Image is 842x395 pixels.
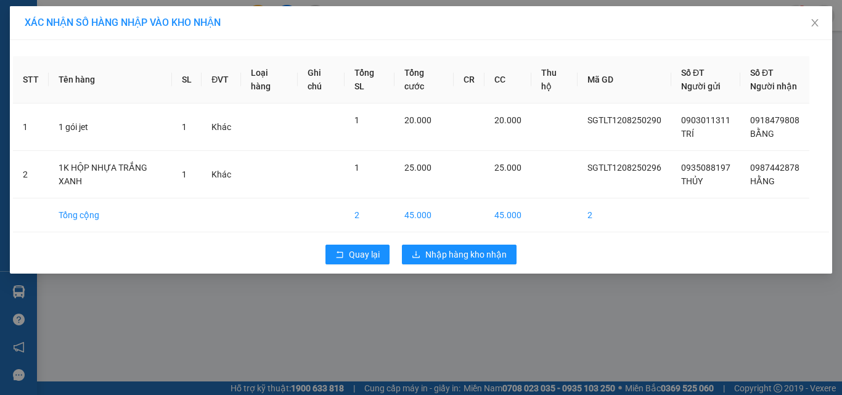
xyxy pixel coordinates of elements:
td: 45.000 [394,198,454,232]
td: 2 [345,198,394,232]
td: 2 [578,198,671,232]
th: Thu hộ [531,56,578,104]
th: CR [454,56,484,104]
span: 20.000 [404,115,431,125]
span: SGTLT1208250296 [587,163,661,173]
span: Nhập hàng kho nhận [425,248,507,261]
span: download [412,250,420,260]
span: 1 [354,115,359,125]
span: Số ĐT [681,68,705,78]
span: TRÍ [681,129,694,139]
span: 20.000 [494,115,521,125]
button: downloadNhập hàng kho nhận [402,245,517,264]
span: Người nhận [750,81,797,91]
span: SGTLT1208250290 [587,115,661,125]
span: Người gửi [681,81,721,91]
th: Tên hàng [49,56,172,104]
th: Mã GD [578,56,671,104]
span: 0935088197 [681,163,730,173]
span: 0987442878 [750,163,799,173]
th: ĐVT [202,56,241,104]
span: 25.000 [404,163,431,173]
td: 45.000 [484,198,531,232]
td: Khác [202,151,241,198]
span: 1 [182,169,187,179]
th: Tổng SL [345,56,394,104]
td: 1K HỘP NHỰA TRẮNG XANH [49,151,172,198]
span: BẰNG [750,129,774,139]
th: STT [13,56,49,104]
td: Tổng cộng [49,198,172,232]
span: close [810,18,820,28]
button: Close [798,6,832,41]
th: CC [484,56,531,104]
span: XÁC NHẬN SỐ HÀNG NHẬP VÀO KHO NHẬN [25,17,221,28]
button: rollbackQuay lại [325,245,390,264]
span: 0903011311 [681,115,730,125]
td: 1 [13,104,49,151]
span: Quay lại [349,248,380,261]
th: Tổng cước [394,56,454,104]
td: 1 gói jet [49,104,172,151]
span: rollback [335,250,344,260]
span: Số ĐT [750,68,774,78]
span: 25.000 [494,163,521,173]
th: Loại hàng [241,56,297,104]
span: HẰNG [750,176,775,186]
span: 0918479808 [750,115,799,125]
td: Khác [202,104,241,151]
th: SL [172,56,202,104]
td: 2 [13,151,49,198]
span: 1 [354,163,359,173]
span: 1 [182,122,187,132]
th: Ghi chú [298,56,345,104]
span: THỦY [681,176,703,186]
